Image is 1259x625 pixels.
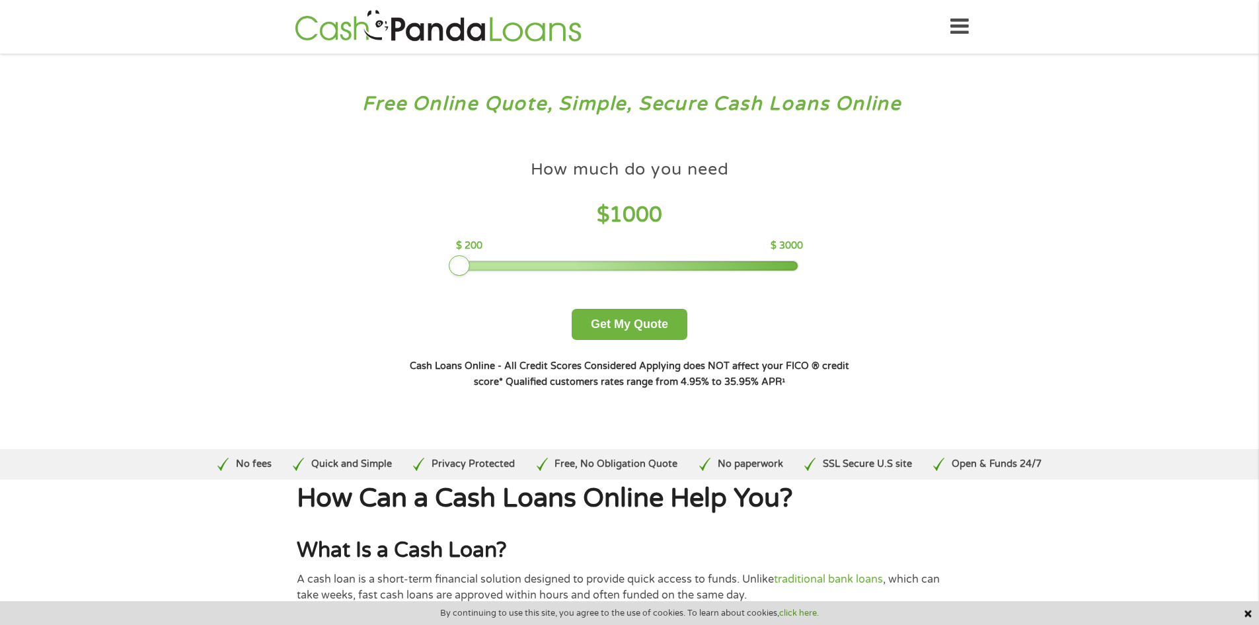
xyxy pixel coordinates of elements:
p: SSL Secure U.S site [823,457,912,472]
strong: Applying does NOT affect your FICO ® credit score* [474,360,849,388]
a: click here. [779,608,819,618]
strong: Cash Loans Online - All Credit Scores Considered [410,360,636,372]
a: traditional bank loans [774,573,883,586]
h4: How much do you need [531,159,729,181]
p: No paperwork [718,457,783,472]
p: Privacy Protected [432,457,515,472]
h1: How Can a Cash Loans Online Help You? [297,485,963,512]
p: $ 200 [456,239,482,253]
img: GetLoanNow Logo [291,8,586,46]
span: By continuing to use this site, you agree to the use of cookies. To learn about cookies, [440,608,819,618]
p: Open & Funds 24/7 [952,457,1042,472]
p: Quick and Simple [311,457,392,472]
p: $ 3000 [771,239,803,253]
strong: Qualified customers rates range from 4.95% to 35.95% APR¹ [506,376,785,388]
button: Get My Quote [572,309,687,340]
h3: Free Online Quote, Simple, Secure Cash Loans Online [38,92,1221,116]
h2: What Is a Cash Loan? [297,537,963,564]
p: Free, No Obligation Quote [554,457,677,472]
p: A cash loan is a short-term financial solution designed to provide quick access to funds. Unlike ... [297,571,963,604]
span: 1000 [609,202,662,228]
p: No fees [236,457,272,472]
h4: $ [456,202,803,229]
